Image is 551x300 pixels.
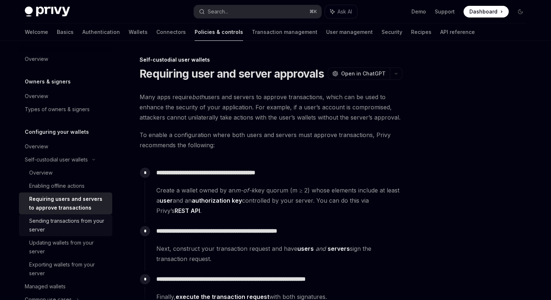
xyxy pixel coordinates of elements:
[515,6,526,17] button: Toggle dark mode
[175,207,200,215] a: REST API
[328,67,390,80] button: Open in ChatGPT
[25,155,88,164] div: Self-custodial user wallets
[140,92,402,122] span: Many apps require users and servers to approve transactions, which can be used to enhance the sec...
[235,187,255,194] em: m-of-k
[29,195,108,212] div: Requiring users and servers to approve transactions
[140,56,402,63] div: Self-custodial user wallets
[19,166,112,179] a: Overview
[140,130,402,150] span: To enable a configuration where both users and servers must approve transactions, Privy recommend...
[411,23,431,41] a: Recipes
[19,52,112,66] a: Overview
[337,8,352,15] span: Ask AI
[469,8,497,15] span: Dashboard
[129,23,148,41] a: Wallets
[25,92,48,101] div: Overview
[25,7,70,17] img: dark logo
[29,182,85,190] div: Enabling offline actions
[29,168,52,177] div: Overview
[82,23,120,41] a: Authentication
[440,23,475,41] a: API reference
[19,214,112,236] a: Sending transactions from your server
[29,260,108,278] div: Exporting wallets from your server
[19,192,112,214] a: Requiring users and servers to approve transactions
[156,23,186,41] a: Connectors
[208,7,228,16] div: Search...
[19,280,112,293] a: Managed wallets
[325,5,357,18] button: Ask AI
[309,9,317,15] span: ⌘ K
[328,245,350,253] a: servers
[382,23,402,41] a: Security
[25,142,48,151] div: Overview
[192,93,204,101] em: both
[297,245,314,253] a: users
[25,55,48,63] div: Overview
[464,6,509,17] a: Dashboard
[29,217,108,234] div: Sending transactions from your server
[25,23,48,41] a: Welcome
[57,23,74,41] a: Basics
[19,236,112,258] a: Updating wallets from your server
[19,103,112,116] a: Types of owners & signers
[411,8,426,15] a: Demo
[29,238,108,256] div: Updating wallets from your server
[160,197,173,204] strong: user
[25,77,71,86] h5: Owners & signers
[252,23,317,41] a: Transaction management
[192,197,242,204] strong: authorization key
[195,23,243,41] a: Policies & controls
[19,179,112,192] a: Enabling offline actions
[316,245,326,252] em: and
[156,185,402,216] span: Create a wallet owned by an key quorum (m ≥ 2) whose elements include at least a and an controlle...
[140,67,324,80] h1: Requiring user and server approvals
[194,5,321,18] button: Search...⌘K
[25,105,90,114] div: Types of owners & signers
[25,128,89,136] h5: Configuring your wallets
[326,23,373,41] a: User management
[435,8,455,15] a: Support
[19,90,112,103] a: Overview
[19,258,112,280] a: Exporting wallets from your server
[25,282,66,291] div: Managed wallets
[156,243,402,264] span: Next, construct your transaction request and have sign the transaction request.
[341,70,386,77] span: Open in ChatGPT
[19,140,112,153] a: Overview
